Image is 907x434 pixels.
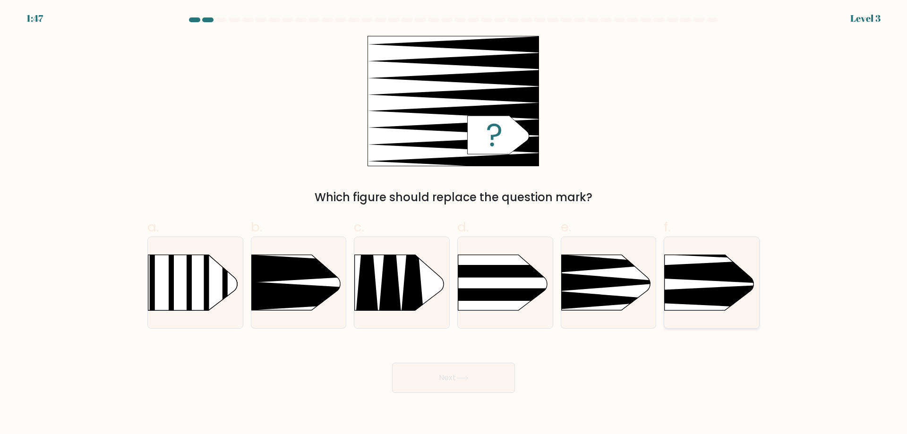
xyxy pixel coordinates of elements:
span: c. [354,218,364,236]
div: 1:47 [26,11,43,26]
span: a. [147,218,159,236]
span: d. [457,218,469,236]
span: b. [251,218,262,236]
div: Which figure should replace the question mark? [153,189,754,206]
div: Level 3 [850,11,881,26]
button: Next [392,363,515,393]
span: f. [664,218,670,236]
span: e. [561,218,571,236]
